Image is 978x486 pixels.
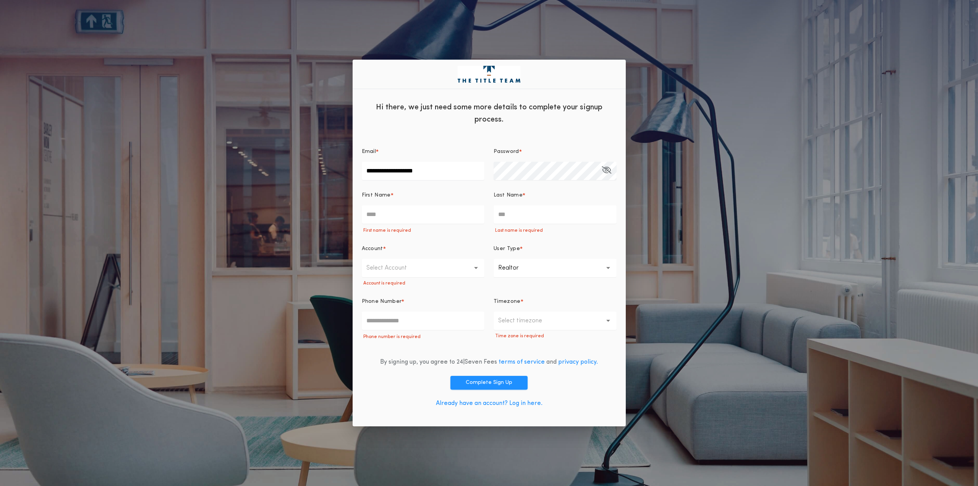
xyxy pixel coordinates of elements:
[494,162,617,180] input: Password*
[362,245,383,253] p: Account
[380,358,598,367] div: By signing up, you agree to 24|Seven Fees and
[494,333,617,339] p: Time zone is required
[499,359,545,365] a: terms of service
[494,192,523,199] p: Last Name
[362,298,402,306] p: Phone Number
[494,148,519,156] p: Password
[362,280,485,286] p: Account is required
[362,312,485,330] input: Phone Number*
[362,192,391,199] p: First Name
[436,400,542,406] a: Already have an account? Log in here.
[494,205,617,224] input: Last Name*
[450,376,528,390] button: Complete Sign Up
[494,259,617,277] button: Realtor
[602,162,611,180] button: Password*
[494,298,521,306] p: Timezone
[362,228,485,234] p: First name is required
[558,359,598,365] a: privacy policy.
[362,259,485,277] button: Select Account
[494,245,520,253] p: User Type
[362,205,485,224] input: First Name*
[494,312,617,330] button: Select timezone
[494,228,617,234] p: Last name is required
[498,316,554,325] p: Select timezone
[458,66,520,83] img: logo
[362,148,376,156] p: Email
[366,263,419,273] p: Select Account
[353,95,626,130] div: Hi there, we just need some more details to complete your signup process.
[362,334,485,340] p: Phone number is required
[362,162,485,180] input: Email*
[498,263,531,273] p: Realtor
